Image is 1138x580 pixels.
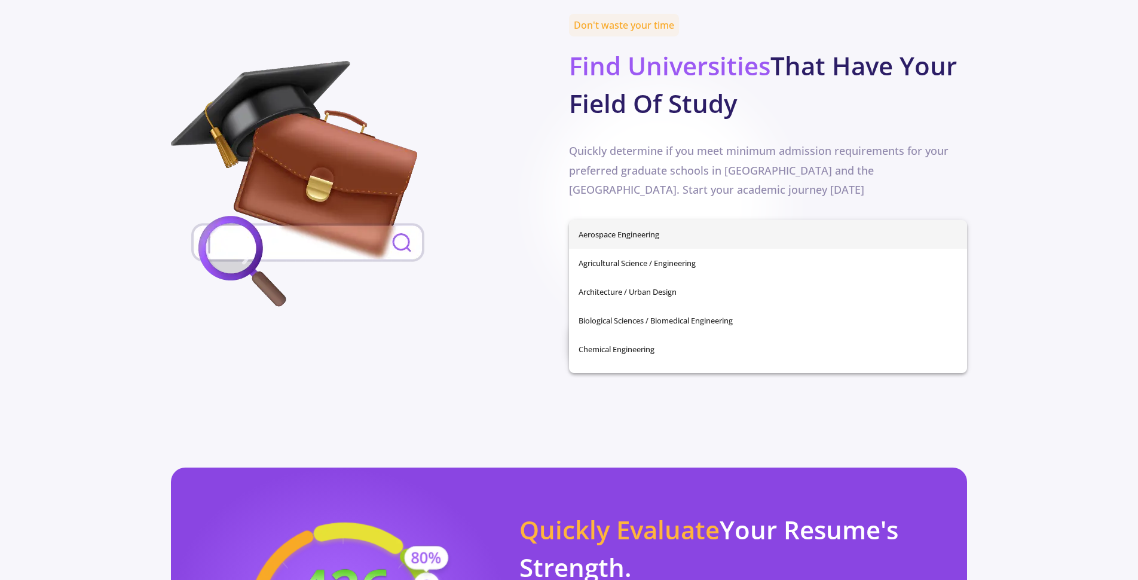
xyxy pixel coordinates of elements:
[579,277,957,306] span: Architecture / Urban Design
[569,14,679,36] span: Don't waste your time
[579,306,957,335] span: Biological Sciences / Biomedical Engineering
[579,364,957,392] span: Chemistry
[579,249,957,277] span: Agricultural Science / Engineering
[569,144,949,197] span: Quickly determine if you meet minimum admission requirements for your preferred graduate schools ...
[569,48,957,120] b: That Have Your Field Of Study
[569,48,770,83] span: Find Universities
[171,61,445,312] img: field
[579,335,957,364] span: Chemical Engineering
[579,220,957,249] span: Aerospace Engineering
[519,512,720,547] span: Quickly Evaluate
